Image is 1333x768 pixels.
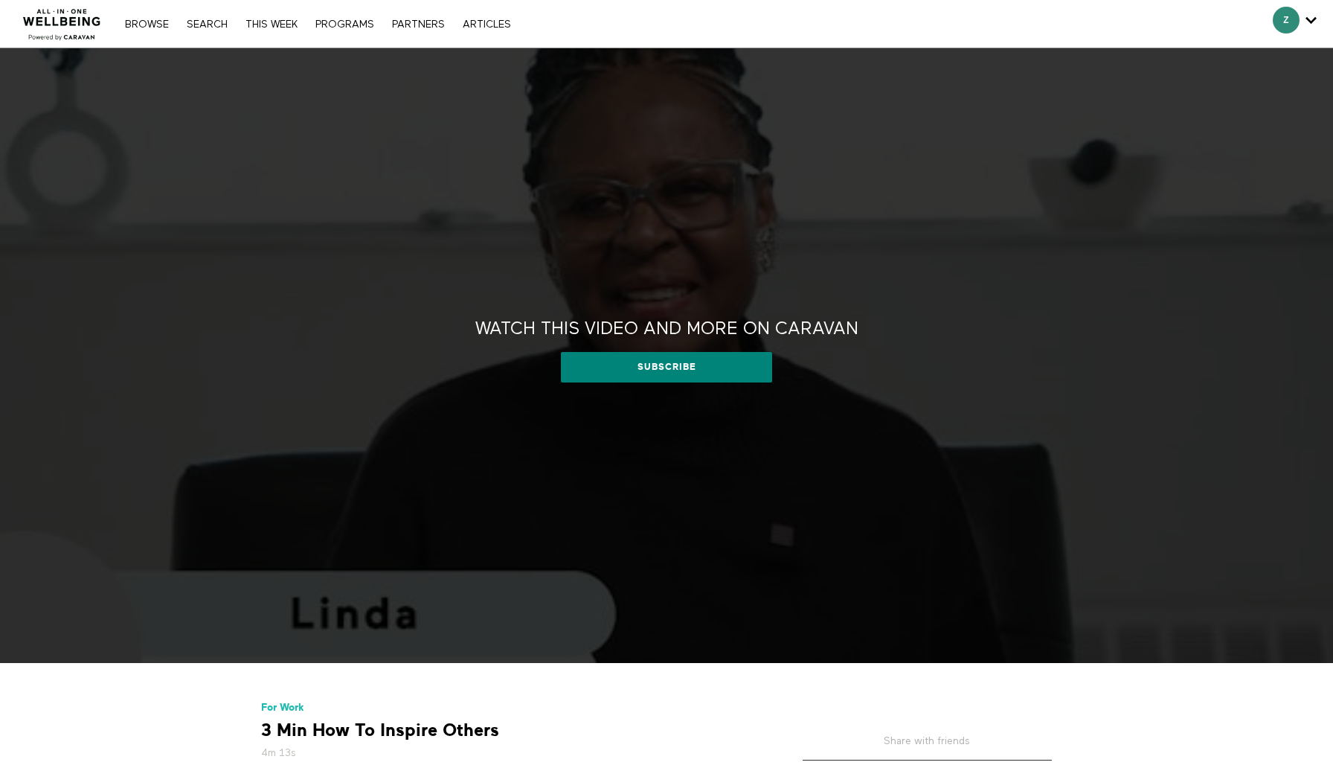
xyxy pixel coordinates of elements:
a: For Work [261,702,304,713]
a: PROGRAMS [308,19,382,30]
a: THIS WEEK [238,19,305,30]
a: Search [179,19,235,30]
h2: Watch this video and more on CARAVAN [475,318,858,341]
strong: 3 Min How To Inspire Others [261,719,499,742]
a: ARTICLES [455,19,518,30]
a: Browse [118,19,176,30]
nav: Primary [118,16,518,31]
h5: 4m 13s [261,746,759,761]
a: PARTNERS [385,19,452,30]
a: Subscribe [561,352,771,382]
h5: Share with friends [803,734,1052,761]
